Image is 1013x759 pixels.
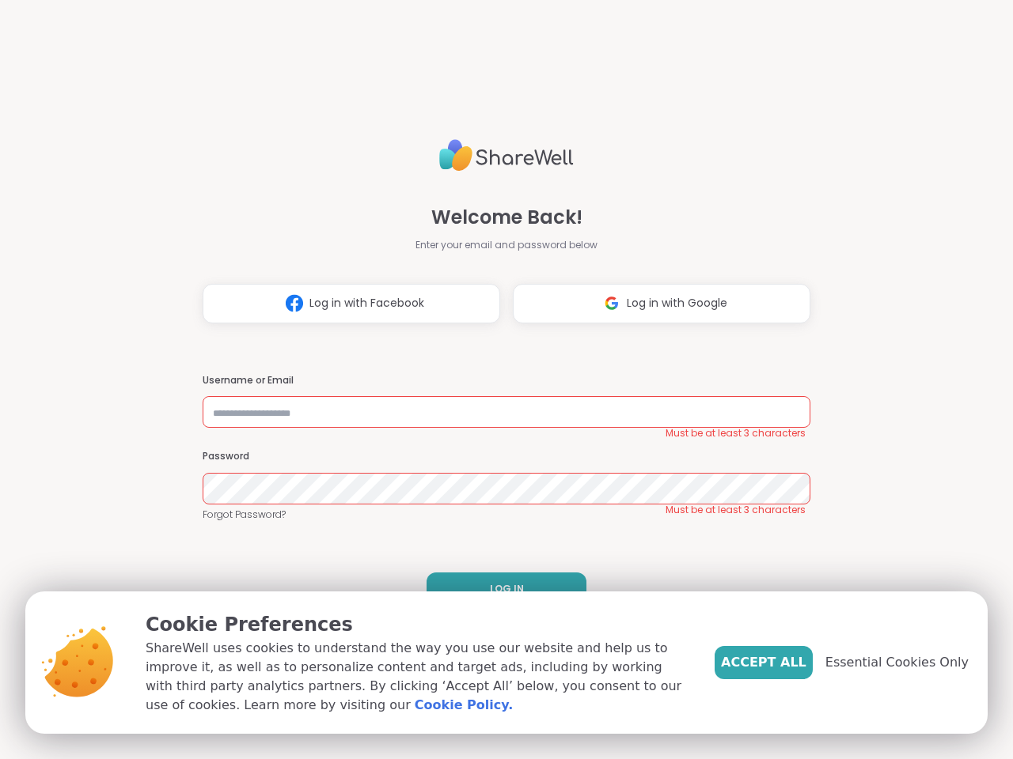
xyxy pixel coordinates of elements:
[279,289,309,318] img: ShareWell Logomark
[203,374,810,387] h3: Username or Email
[431,203,582,232] span: Welcome Back!
[415,696,513,715] a: Cookie Policy.
[490,582,524,596] span: LOG IN
[415,238,598,252] span: Enter your email and password below
[666,504,806,516] span: Must be at least 3 characters
[715,646,813,679] button: Accept All
[439,133,574,178] img: ShareWell Logo
[721,653,806,672] span: Accept All
[309,295,424,312] span: Log in with Facebook
[427,572,586,606] button: LOG IN
[597,289,627,318] img: ShareWell Logomark
[203,450,810,463] h3: Password
[203,284,500,323] button: Log in with Facebook
[666,427,806,440] span: Must be at least 3 characters
[513,284,810,323] button: Log in with Google
[146,639,689,715] p: ShareWell uses cookies to understand the way you use our website and help us to improve it, as we...
[825,653,969,672] span: Essential Cookies Only
[146,610,689,639] p: Cookie Preferences
[203,508,810,522] a: Forgot Password?
[627,295,727,312] span: Log in with Google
